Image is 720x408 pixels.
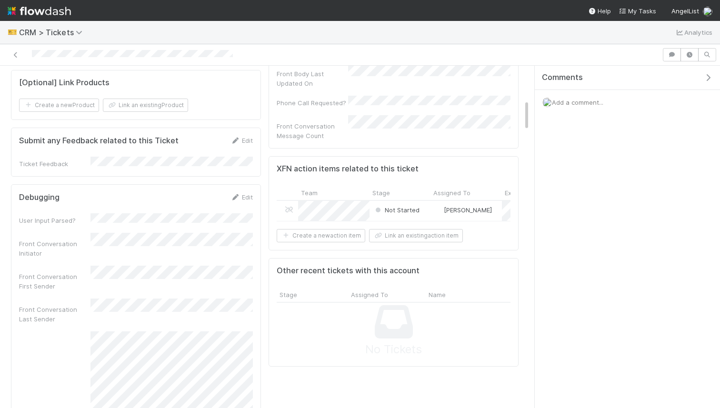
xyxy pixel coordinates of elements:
h5: Submit any Feedback related to this Ticket [19,136,179,146]
a: My Tasks [619,6,656,16]
span: Name [429,290,446,299]
div: Front Conversation First Sender [19,272,90,291]
span: My Tasks [619,7,656,15]
span: AngelList [671,7,699,15]
span: 🎫 [8,28,17,36]
span: Stage [372,188,390,198]
button: Link an existingaction item [369,229,463,242]
span: Team [301,188,318,198]
div: [PERSON_NAME] [434,205,492,215]
h5: Debugging [19,193,60,202]
span: [PERSON_NAME] [444,206,492,214]
span: Comments [542,73,583,82]
img: avatar_d2b43477-63dc-4e62-be5b-6fdd450c05a1.png [542,98,552,107]
div: User Input Parsed? [19,216,90,225]
span: Assigned To [351,290,388,299]
div: Front Body Last Updated On [277,69,348,88]
div: Not Started [373,205,420,215]
span: External Link [505,188,543,198]
div: Front Conversation Initiator [19,239,90,258]
button: Link an existingProduct [103,99,188,112]
div: Help [588,6,611,16]
a: Edit [230,193,253,201]
img: avatar_d2b43477-63dc-4e62-be5b-6fdd450c05a1.png [435,206,442,214]
button: Create a newProduct [19,99,99,112]
button: Create a newaction item [277,229,365,242]
span: Not Started [373,206,420,214]
span: No Tickets [365,341,422,358]
span: CRM > Tickets [19,28,87,37]
h5: XFN action items related to this ticket [277,164,419,174]
div: Front Conversation Message Count [277,121,348,140]
div: Ticket Feedback [19,159,90,169]
div: Phone Call Requested? [277,98,348,108]
img: logo-inverted-e16ddd16eac7371096b0.svg [8,3,71,19]
div: Front Conversation Last Sender [19,305,90,324]
span: Add a comment... [552,99,603,106]
h5: [Optional] Link Products [19,78,110,88]
img: avatar_d2b43477-63dc-4e62-be5b-6fdd450c05a1.png [703,7,712,16]
span: Assigned To [433,188,470,198]
a: Edit [230,137,253,144]
span: Stage [280,290,297,299]
h5: Other recent tickets with this account [277,266,420,276]
a: Analytics [675,27,712,38]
